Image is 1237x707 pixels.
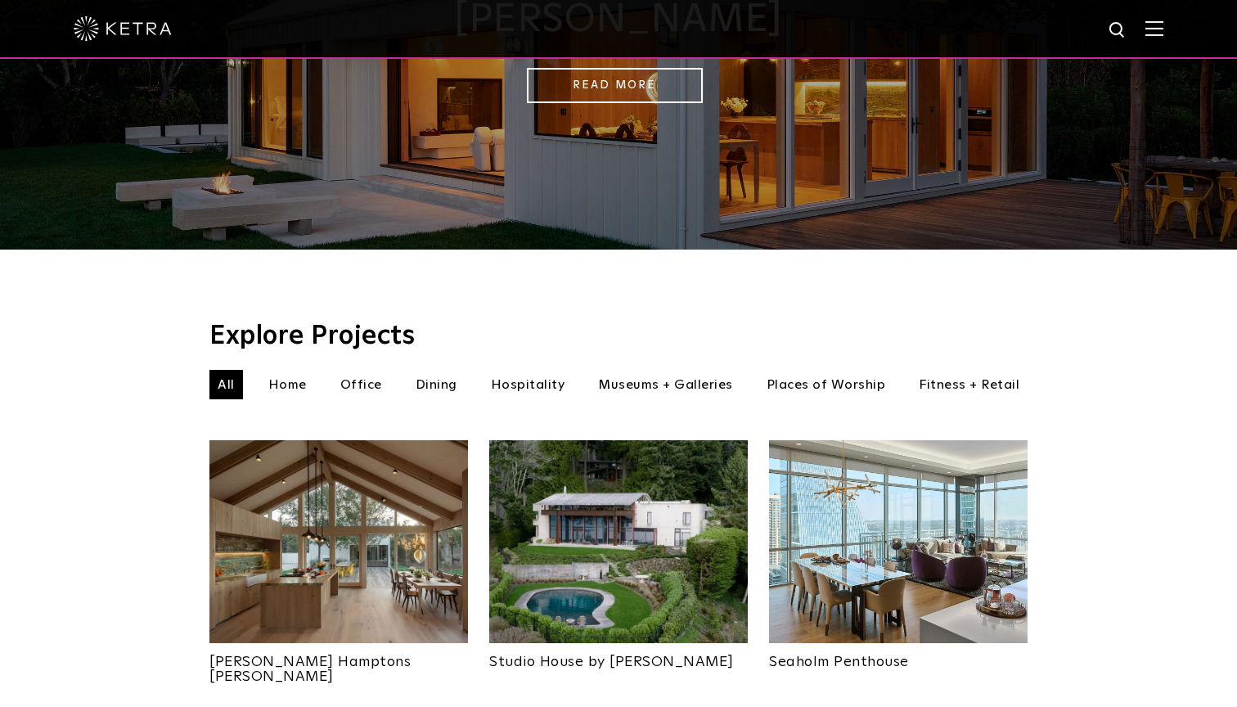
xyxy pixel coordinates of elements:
li: All [209,370,243,399]
li: Museums + Galleries [590,370,741,399]
a: Studio House by [PERSON_NAME] [489,643,748,669]
li: Fitness + Retail [911,370,1028,399]
a: Read More [527,68,703,103]
img: An aerial view of Olson Kundig's Studio House in Seattle [489,440,748,643]
h3: Explore Projects [209,323,1028,349]
li: Hospitality [483,370,574,399]
li: Places of Worship [758,370,894,399]
img: Hamburger%20Nav.svg [1145,20,1163,36]
a: Seaholm Penthouse [769,643,1028,669]
img: search icon [1108,20,1128,41]
img: Project_Landing_Thumbnail-2022smaller [769,440,1028,643]
li: Home [260,370,315,399]
li: Office [332,370,390,399]
img: ketra-logo-2019-white [74,16,172,41]
a: [PERSON_NAME] Hamptons [PERSON_NAME] [209,643,468,684]
li: Dining [407,370,466,399]
img: Project_Landing_Thumbnail-2021 [209,440,468,643]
